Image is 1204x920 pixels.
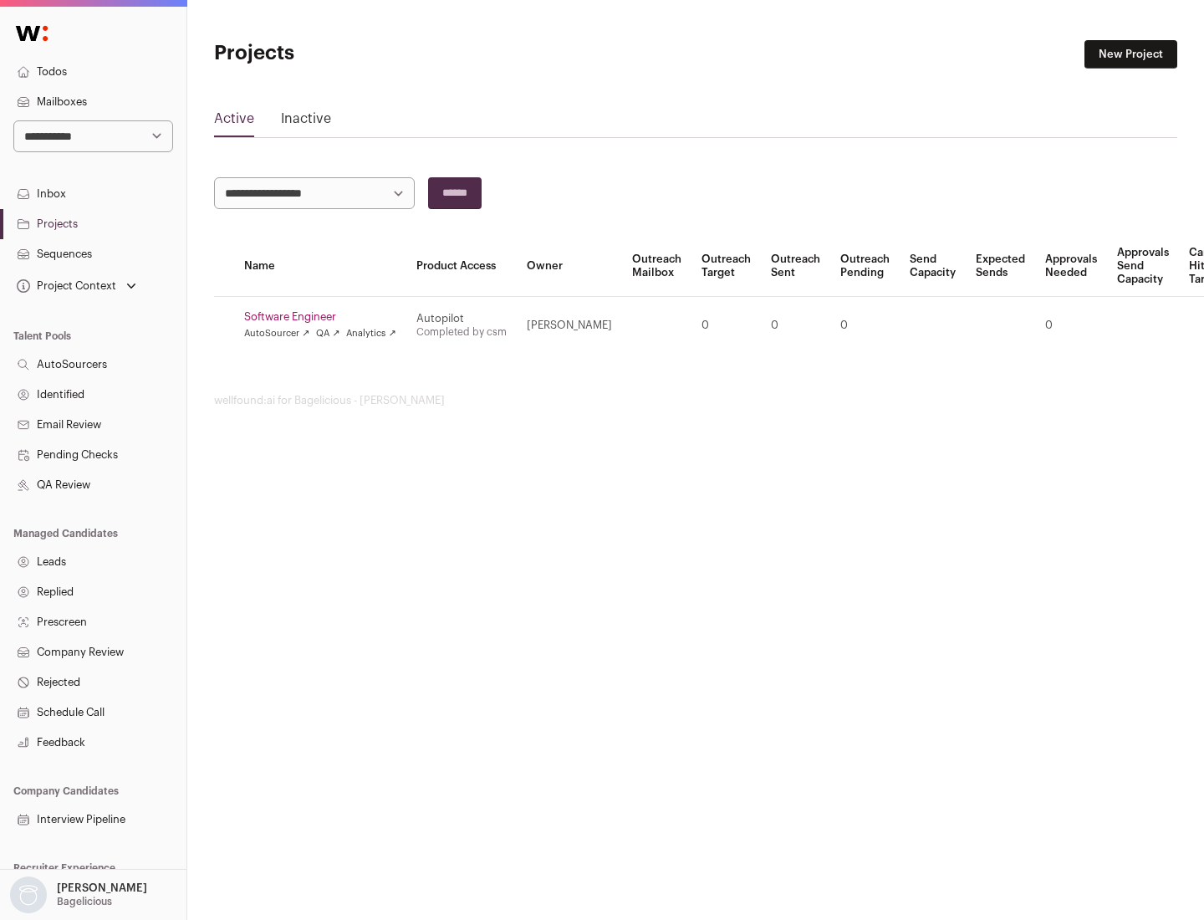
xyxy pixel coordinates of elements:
[57,895,112,908] p: Bagelicious
[830,297,900,355] td: 0
[416,327,507,337] a: Completed by csm
[214,394,1177,407] footer: wellfound:ai for Bagelicious - [PERSON_NAME]
[316,327,339,340] a: QA ↗
[234,236,406,297] th: Name
[57,882,147,895] p: [PERSON_NAME]
[691,236,761,297] th: Outreach Target
[7,877,150,913] button: Open dropdown
[214,109,254,135] a: Active
[1035,297,1107,355] td: 0
[691,297,761,355] td: 0
[244,310,396,324] a: Software Engineer
[517,297,622,355] td: [PERSON_NAME]
[622,236,691,297] th: Outreach Mailbox
[1107,236,1179,297] th: Approvals Send Capacity
[7,17,57,50] img: Wellfound
[830,236,900,297] th: Outreach Pending
[761,236,830,297] th: Outreach Sent
[761,297,830,355] td: 0
[1084,40,1177,69] a: New Project
[13,279,116,293] div: Project Context
[214,40,535,67] h1: Projects
[1035,236,1107,297] th: Approvals Needed
[244,327,309,340] a: AutoSourcer ↗
[517,236,622,297] th: Owner
[406,236,517,297] th: Product Access
[416,312,507,325] div: Autopilot
[900,236,966,297] th: Send Capacity
[13,274,140,298] button: Open dropdown
[346,327,395,340] a: Analytics ↗
[10,877,47,913] img: nopic.png
[281,109,331,135] a: Inactive
[966,236,1035,297] th: Expected Sends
